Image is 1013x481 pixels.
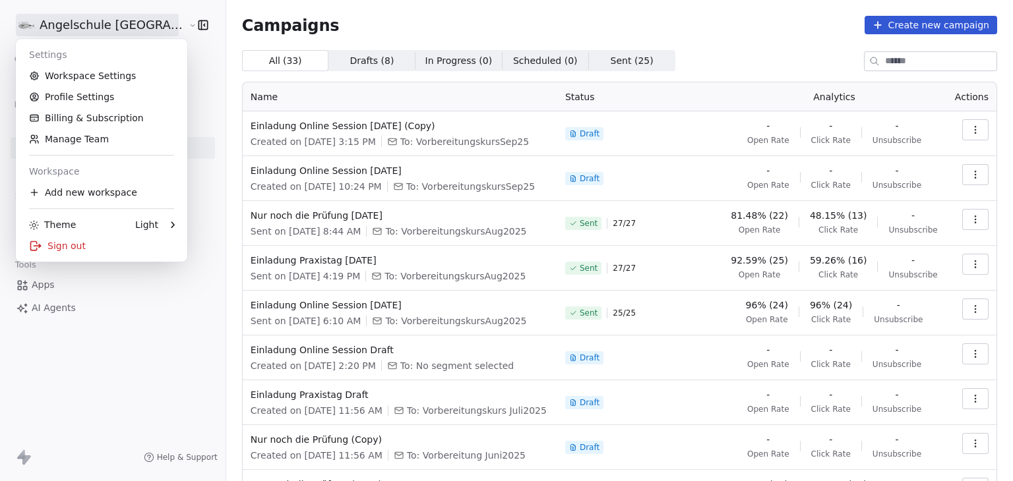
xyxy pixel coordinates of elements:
[21,161,182,182] div: Workspace
[21,182,182,203] div: Add new workspace
[135,218,158,231] div: Light
[21,107,182,128] a: Billing & Subscription
[21,235,182,256] div: Sign out
[21,86,182,107] a: Profile Settings
[21,44,182,65] div: Settings
[21,65,182,86] a: Workspace Settings
[29,218,76,231] div: Theme
[21,128,182,150] a: Manage Team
